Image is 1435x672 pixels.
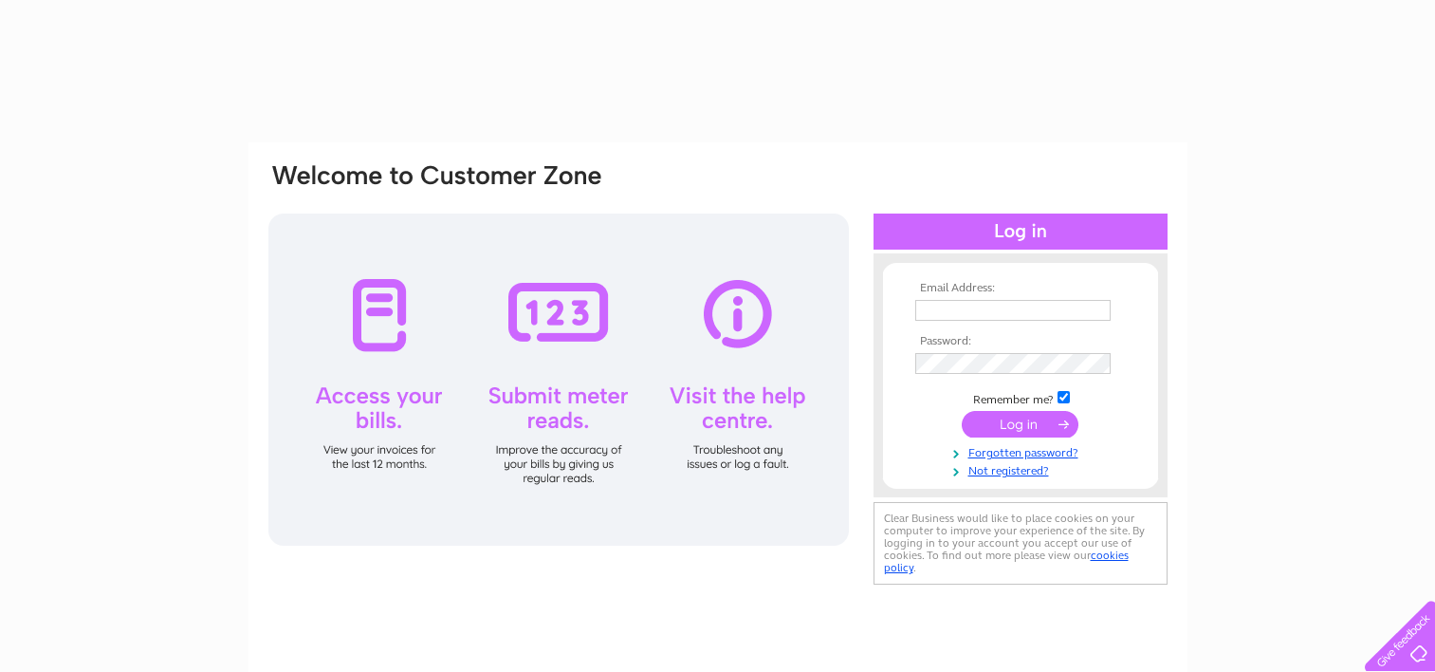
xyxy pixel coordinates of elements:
[874,502,1168,585] div: Clear Business would like to place cookies on your computer to improve your experience of the sit...
[911,335,1131,348] th: Password:
[915,442,1131,460] a: Forgotten password?
[884,549,1129,574] a: cookies policy
[962,411,1078,438] input: Submit
[911,282,1131,295] th: Email Address:
[911,388,1131,407] td: Remember me?
[915,460,1131,478] a: Not registered?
